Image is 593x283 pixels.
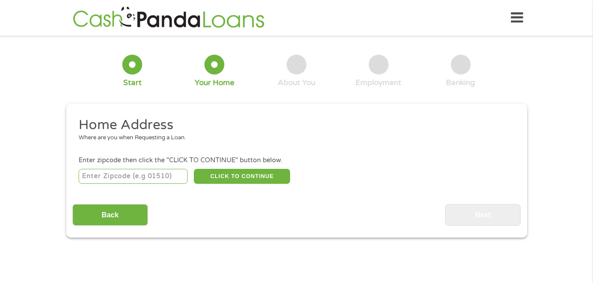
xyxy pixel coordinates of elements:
[123,78,142,88] div: Start
[79,134,508,142] div: Where are you when Requesting a Loan.
[70,5,267,30] img: GetLoanNow Logo
[79,156,514,165] div: Enter zipcode then click the "CLICK TO CONTINUE" button below.
[79,169,188,184] input: Enter Zipcode (e.g 01510)
[355,78,401,88] div: Employment
[194,169,290,184] button: CLICK TO CONTINUE
[79,116,508,134] h2: Home Address
[72,204,148,226] input: Back
[446,78,475,88] div: Banking
[445,204,521,226] input: Next
[195,78,234,88] div: Your Home
[278,78,315,88] div: About You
